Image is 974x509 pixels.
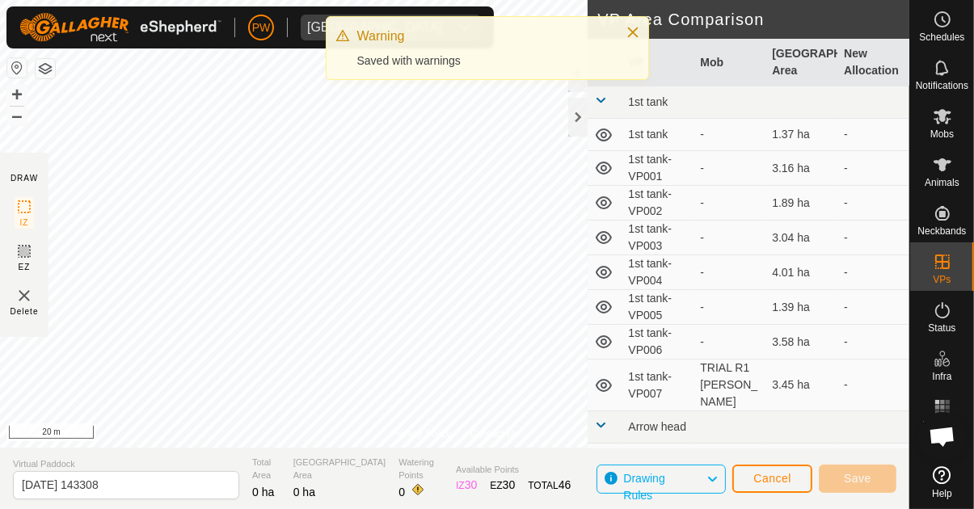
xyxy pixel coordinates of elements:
span: Arrow head [628,420,686,433]
button: Reset Map [7,58,27,78]
span: Animals [925,178,959,187]
span: Neckbands [917,226,966,236]
span: Notifications [916,81,968,90]
a: Help [910,460,974,505]
td: - [837,186,909,221]
td: 3.16 ha [765,151,837,186]
td: 1st tank-VP001 [622,151,694,186]
td: 3.58 ha [765,325,837,360]
td: Basin 1.4 [622,444,694,476]
td: 1st tank-VP007 [622,360,694,411]
td: - [837,444,909,476]
span: Infra [932,372,951,381]
div: - [700,334,759,351]
div: Open chat [918,412,967,461]
div: TOTAL [528,477,571,494]
span: Kawhia Farm [301,15,449,40]
div: Warning [357,27,609,46]
th: Mob [694,39,765,86]
span: Total Area [252,456,280,482]
div: IZ [456,477,477,494]
img: Gallagher Logo [19,13,221,42]
td: - [837,325,909,360]
td: 1.89 ha [765,186,837,221]
span: Drawing Rules [623,472,664,502]
span: Cancel [753,472,791,485]
span: Mobs [930,129,954,139]
span: Save [844,472,871,485]
div: - [700,299,759,316]
span: VPs [933,275,951,284]
td: 1.39 ha [765,290,837,325]
span: 0 ha [293,486,315,498]
span: Heatmap [922,420,962,430]
div: - [700,160,759,177]
td: - [837,360,909,411]
span: 46 [559,478,571,491]
button: + [7,85,27,104]
img: VP [15,286,34,305]
span: 1st tank [628,95,668,108]
button: – [7,106,27,125]
a: Contact Us [470,427,518,441]
span: Available Points [456,463,571,477]
td: 1st tank-VP005 [622,290,694,325]
span: 0 [398,486,405,498]
td: 3.04 ha [765,221,837,255]
td: 1st tank-VP003 [622,221,694,255]
div: Saved with warnings [357,53,609,69]
td: 1st tank-VP002 [622,186,694,221]
td: - [837,290,909,325]
td: - [837,221,909,255]
span: IZ [20,217,29,229]
span: Watering Points [398,456,443,482]
span: [GEOGRAPHIC_DATA] Area [293,456,386,482]
th: [GEOGRAPHIC_DATA] Area [765,39,837,86]
td: 3.45 ha [765,360,837,411]
td: 1.37 ha [765,119,837,151]
span: Virtual Paddock [13,457,239,471]
td: 4.01 ha [765,255,837,290]
div: - [700,126,759,143]
td: 1st tank-VP004 [622,255,694,290]
span: Schedules [919,32,964,42]
h2: VP Area Comparison [597,10,909,29]
span: Help [932,489,952,498]
span: 30 [465,478,478,491]
td: - [837,119,909,151]
th: New Allocation [837,39,909,86]
button: Save [819,465,896,493]
span: PW [252,19,271,36]
div: EZ [490,477,515,494]
span: Delete [11,305,39,318]
td: 1st tank-VP006 [622,325,694,360]
td: - [837,151,909,186]
span: 30 [503,478,516,491]
div: TRIAL R1 [PERSON_NAME] [700,360,759,410]
div: DRAW [11,172,38,184]
div: - [700,229,759,246]
span: 0 ha [252,486,274,498]
a: Privacy Policy [390,427,451,441]
button: Close [622,21,644,44]
div: - [700,195,759,212]
div: dropdown trigger [449,15,481,40]
div: [GEOGRAPHIC_DATA] [307,21,442,34]
th: VP [622,39,694,86]
button: Map Layers [36,59,55,78]
td: - [837,255,909,290]
div: - [700,264,759,281]
td: 1.09 ha [765,444,837,476]
span: Status [928,323,955,333]
span: EZ [19,261,31,273]
button: Cancel [732,465,812,493]
td: 1st tank [622,119,694,151]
